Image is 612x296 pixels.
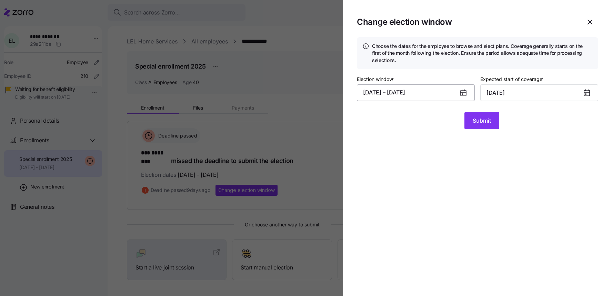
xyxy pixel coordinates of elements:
[480,75,545,83] label: Expected start of coverage
[357,75,395,83] label: Election window
[480,84,598,101] input: MM/DD/YYYY
[357,84,475,101] button: [DATE] – [DATE]
[473,116,491,125] span: Submit
[372,43,593,64] h4: Choose the dates for the employee to browse and elect plans. Coverage generally starts on the fir...
[464,112,499,129] button: Submit
[357,17,452,27] h1: Change election window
